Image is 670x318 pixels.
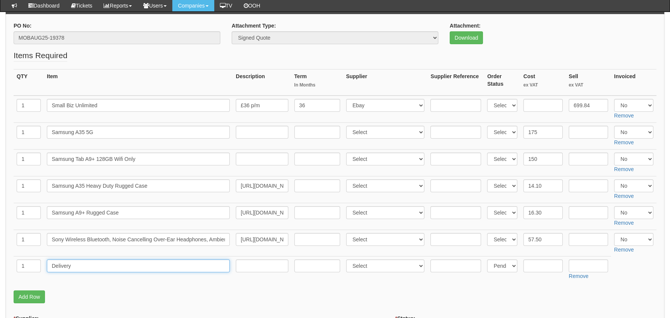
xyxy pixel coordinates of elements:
[14,22,31,29] label: PO No:
[614,166,634,172] a: Remove
[614,113,634,119] a: Remove
[614,139,634,145] a: Remove
[14,50,67,62] legend: Items Required
[614,220,634,226] a: Remove
[614,193,634,199] a: Remove
[523,82,563,88] small: ex VAT
[14,290,45,303] a: Add Row
[520,69,566,96] th: Cost
[291,69,343,96] th: Term
[232,22,276,29] label: Attachment Type:
[484,69,520,96] th: Order Status
[233,69,291,96] th: Description
[450,22,481,29] label: Attachment:
[566,69,611,96] th: Sell
[450,31,483,44] a: Download
[294,82,340,88] small: In Months
[611,69,656,96] th: Invoiced
[614,247,634,253] a: Remove
[427,69,484,96] th: Supplier Reference
[569,273,588,279] a: Remove
[44,69,233,96] th: Item
[343,69,428,96] th: Supplier
[569,82,608,88] small: ex VAT
[14,69,44,96] th: QTY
